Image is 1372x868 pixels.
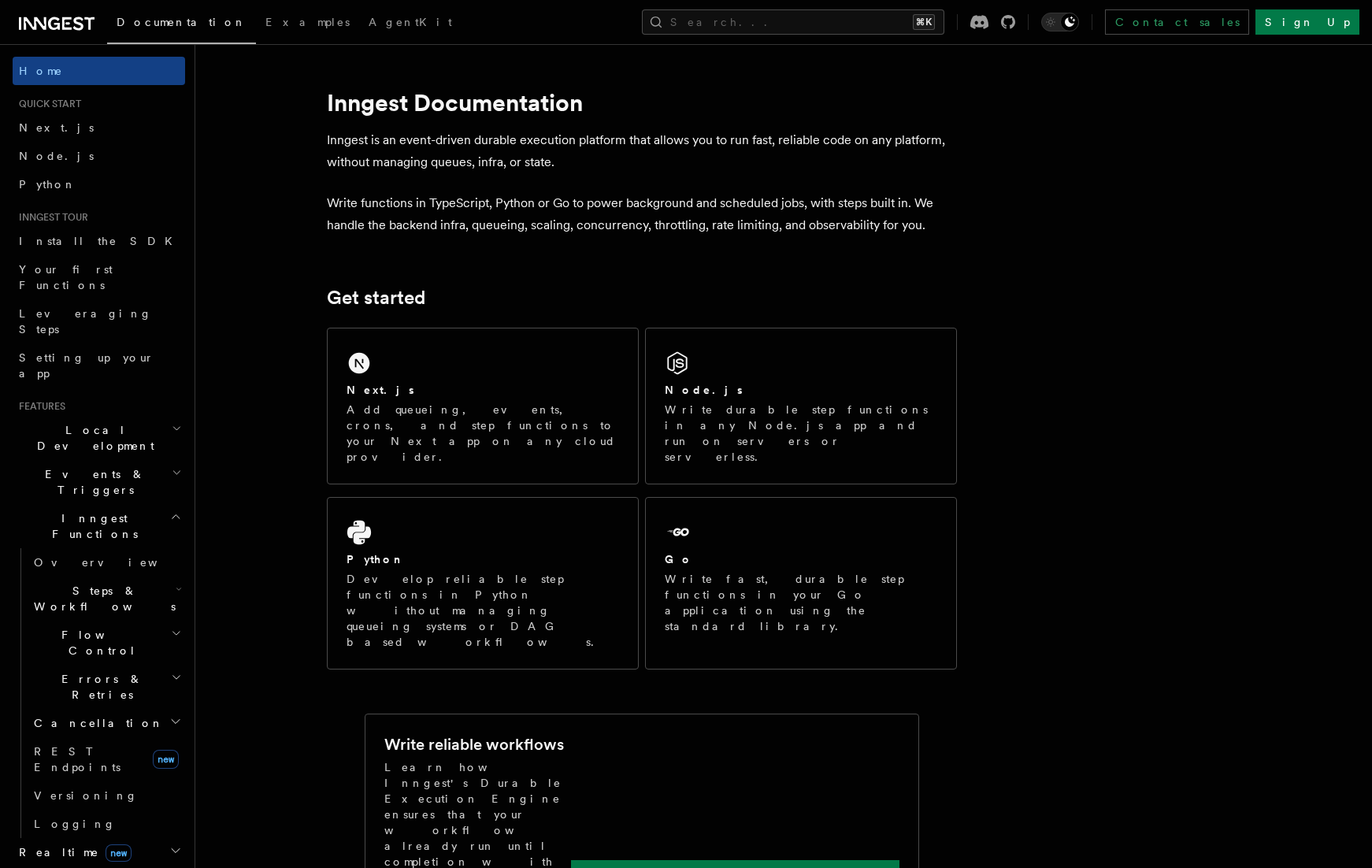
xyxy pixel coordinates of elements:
div: Inngest Functions [13,548,185,838]
span: Your first Functions [19,263,113,291]
span: Features [13,400,65,413]
a: GoWrite fast, durable step functions in your Go application using the standard library. [645,497,957,670]
a: Home [13,57,185,85]
h2: Go [665,551,693,567]
p: Inngest is an event-driven durable execution platform that allows you to run fast, reliable code ... [327,129,957,173]
kbd: ⌘K [913,14,935,30]
a: Leveraging Steps [13,299,185,343]
a: Setting up your app [13,343,185,388]
a: Documentation [107,5,256,44]
button: Inngest Functions [13,504,185,548]
h2: Next.js [347,382,414,398]
span: Overview [34,556,196,569]
a: AgentKit [359,5,462,43]
button: Events & Triggers [13,460,185,504]
span: Local Development [13,422,172,454]
button: Errors & Retries [28,665,185,709]
span: Next.js [19,121,94,134]
span: Quick start [13,98,81,110]
button: Cancellation [28,709,185,737]
span: Setting up your app [19,351,154,380]
a: Next.js [13,113,185,142]
span: Logging [34,818,116,830]
button: Search...⌘K [642,9,944,35]
h1: Inngest Documentation [327,88,957,117]
a: Contact sales [1105,9,1249,35]
span: Events & Triggers [13,466,172,498]
span: new [153,750,179,769]
span: Cancellation [28,715,164,731]
button: Realtimenew [13,838,185,866]
span: AgentKit [369,16,452,28]
button: Toggle dark mode [1041,13,1079,32]
span: new [106,844,132,862]
a: Examples [256,5,359,43]
span: Examples [265,16,350,28]
span: Flow Control [28,627,171,658]
h2: Write reliable workflows [384,733,564,755]
button: Flow Control [28,621,185,665]
a: Logging [28,810,185,838]
span: Inngest tour [13,211,88,224]
a: Get started [327,287,425,309]
span: Home [19,63,63,79]
span: Inngest Functions [13,510,170,542]
a: Your first Functions [13,255,185,299]
a: Sign Up [1255,9,1359,35]
a: PythonDevelop reliable step functions in Python without managing queueing systems or DAG based wo... [327,497,639,670]
p: Write functions in TypeScript, Python or Go to power background and scheduled jobs, with steps bu... [327,192,957,236]
a: Versioning [28,781,185,810]
h2: Node.js [665,382,743,398]
span: Documentation [117,16,247,28]
a: Overview [28,548,185,577]
span: Install the SDK [19,235,182,247]
a: Install the SDK [13,227,185,255]
span: Leveraging Steps [19,307,152,336]
p: Develop reliable step functions in Python without managing queueing systems or DAG based workflows. [347,571,619,650]
span: Errors & Retries [28,671,171,703]
p: Add queueing, events, crons, and step functions to your Next app on any cloud provider. [347,402,619,465]
h2: Python [347,551,405,567]
span: Node.js [19,150,94,162]
p: Write fast, durable step functions in your Go application using the standard library. [665,571,937,634]
span: Realtime [13,844,132,860]
a: Node.jsWrite durable step functions in any Node.js app and run on servers or serverless. [645,328,957,484]
a: Next.jsAdd queueing, events, crons, and step functions to your Next app on any cloud provider. [327,328,639,484]
span: Versioning [34,789,138,802]
span: Python [19,178,76,191]
span: REST Endpoints [34,745,121,773]
a: REST Endpointsnew [28,737,185,781]
a: Python [13,170,185,198]
p: Write durable step functions in any Node.js app and run on servers or serverless. [665,402,937,465]
button: Steps & Workflows [28,577,185,621]
span: Steps & Workflows [28,583,176,614]
button: Local Development [13,416,185,460]
a: Node.js [13,142,185,170]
